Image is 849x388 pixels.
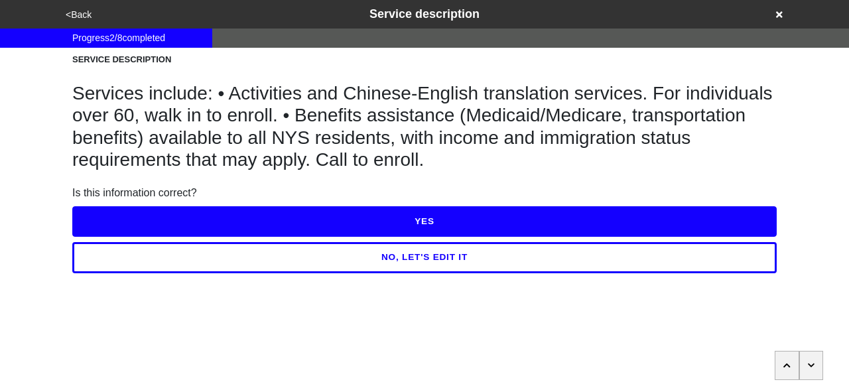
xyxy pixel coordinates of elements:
span: Service description [369,7,480,21]
button: YES [72,206,777,237]
h1: Services include: • Activities and Chinese-English translation services. For individuals over 60,... [72,82,777,171]
div: Is this information correct? [72,185,777,201]
button: NO, LET'S EDIT IT [72,242,777,273]
span: Progress 2 / 8 completed [72,31,165,45]
button: <Back [62,7,96,23]
div: SERVICE DESCRIPTION [72,53,777,66]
